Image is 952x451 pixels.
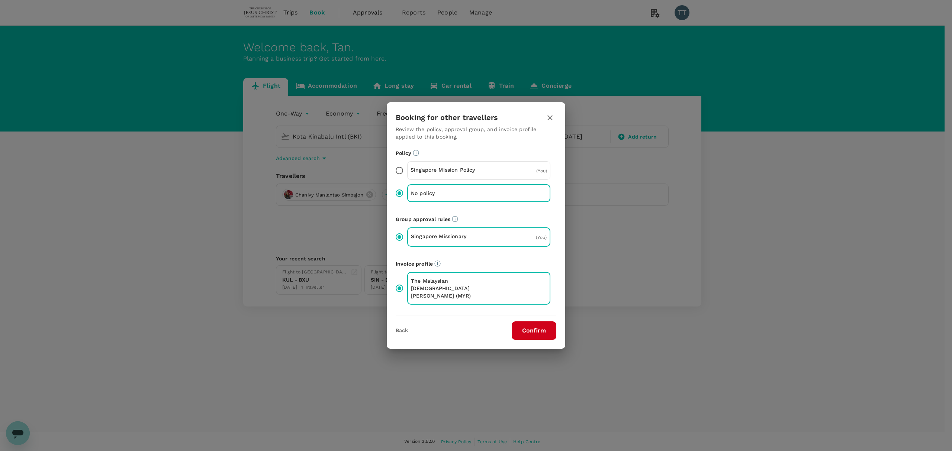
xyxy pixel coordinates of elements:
[396,215,556,223] p: Group approval rules
[411,166,479,173] p: Singapore Mission Policy
[411,189,479,197] p: No policy
[396,328,408,334] button: Back
[396,260,556,267] p: Invoice profile
[512,321,556,340] button: Confirm
[413,150,419,156] svg: Booking restrictions are based on the selected travel policy.
[536,235,547,240] span: ( You )
[452,216,458,222] svg: Default approvers or custom approval rules (if available) are based on the user group.
[411,277,479,299] p: The Malaysian [DEMOGRAPHIC_DATA][PERSON_NAME] (MYR)
[411,233,479,240] p: Singapore Missionary
[396,149,556,157] p: Policy
[396,126,556,140] p: Review the policy, approval group, and invoice profile applied to this booking.
[396,113,498,122] h3: Booking for other travellers
[434,260,441,267] svg: The payment currency and company information are based on the selected invoice profile.
[536,168,547,173] span: ( You )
